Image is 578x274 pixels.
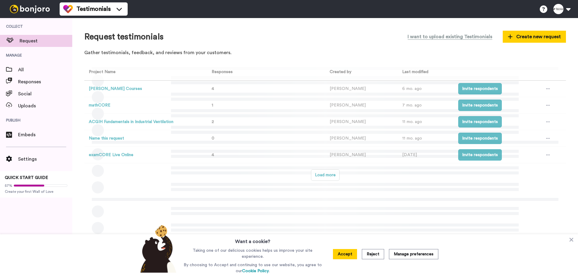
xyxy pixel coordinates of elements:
[84,64,205,81] th: Project Name
[182,262,323,274] p: By choosing to Accept and continuing to use our website, you agree to our .
[408,33,492,40] span: I want to upload existing Testimonials
[458,133,502,144] button: Invite respondents
[325,130,398,147] td: [PERSON_NAME]
[89,152,133,158] button: examCORE Live Online
[84,32,163,42] h1: Request testimonials
[7,5,52,13] img: bj-logo-header-white.svg
[362,249,384,259] button: Reject
[325,81,398,97] td: [PERSON_NAME]
[235,234,270,245] h3: Want a cookie?
[89,86,142,92] button: [PERSON_NAME] Courses
[398,97,454,114] td: 7 mo. ago
[84,49,566,56] p: Gather testimonials, feedback, and reviews from your customers.
[135,225,179,273] img: bear-with-cookie.png
[89,135,124,142] button: Name this request
[325,64,398,81] th: Created by
[311,169,340,181] button: Load more
[182,248,323,260] p: Taking one of our delicious cookies helps us improve your site experience.
[325,147,398,163] td: [PERSON_NAME]
[18,66,72,73] span: All
[212,153,214,157] span: 4
[458,116,502,128] button: Invite respondents
[212,120,214,124] span: 2
[242,269,269,273] a: Cookie Policy
[503,31,566,43] button: Create new request
[325,97,398,114] td: [PERSON_NAME]
[398,114,454,130] td: 11 mo. ago
[18,78,72,85] span: Responses
[458,100,502,111] button: Invite respondents
[389,249,438,259] button: Manage preferences
[325,114,398,130] td: [PERSON_NAME]
[89,102,110,109] button: mathCORE
[458,83,502,94] button: Invite respondents
[76,5,111,13] span: Testimonials
[5,176,48,180] span: QUICK START GUIDE
[333,249,357,259] button: Accept
[508,33,561,40] span: Create new request
[18,155,72,163] span: Settings
[209,70,233,74] span: Responses
[5,183,12,188] span: 57%
[398,81,454,97] td: 6 mo. ago
[398,130,454,147] td: 11 mo. ago
[18,131,72,138] span: Embeds
[398,147,454,163] td: [DATE]
[63,4,73,14] img: tm-color.svg
[458,149,502,161] button: Invite respondents
[20,37,72,45] span: Request
[18,90,72,97] span: Social
[398,64,454,81] th: Last modified
[403,30,497,43] button: I want to upload existing Testimonials
[18,102,72,109] span: Uploads
[212,87,214,91] span: 4
[89,119,173,125] button: ACGIH Fundamentals in Industrial Ventilation
[212,136,214,140] span: 0
[5,189,67,194] span: Create your first Wall of Love
[212,103,213,107] span: 1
